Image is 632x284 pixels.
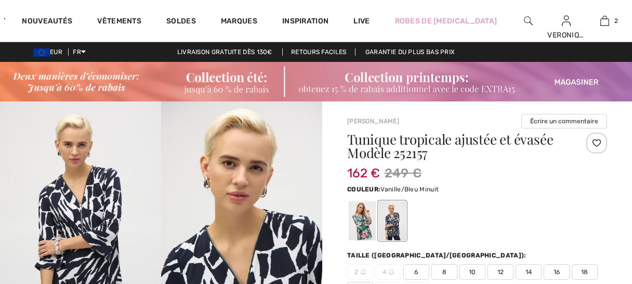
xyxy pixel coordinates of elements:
img: Mes infos [562,15,571,27]
span: Inspiration [282,17,328,28]
a: [PERSON_NAME] [347,118,399,125]
span: 4 [375,264,401,280]
span: 14 [516,264,542,280]
a: Livraison gratuite dès 130€ [169,48,281,56]
a: Vêtements [97,17,141,28]
span: Vanille/Bleu Minuit [380,186,439,193]
a: Se connecter [562,16,571,25]
span: FR [73,48,86,56]
span: 2 [347,264,373,280]
span: 8 [431,264,457,280]
img: recherche [524,15,533,27]
span: 18 [572,264,598,280]
span: 2 [614,16,618,25]
div: Vanille/Bleu Minuit [379,201,406,240]
img: Mon panier [600,15,609,27]
div: Noir/Multi [349,201,376,240]
h1: Tunique tropicale ajustée et évasée Modèle 252157 [347,133,564,160]
a: Marques [221,17,257,28]
a: 2 [586,15,623,27]
img: ring-m.svg [389,269,394,275]
a: Soldes [166,17,196,28]
span: 12 [488,264,513,280]
span: 10 [459,264,485,280]
a: Robes de [MEDICAL_DATA] [395,16,497,27]
div: VERONIQUE [547,30,585,41]
iframe: Ouvre un widget dans lequel vous pouvez chatter avec l’un de nos agents [566,206,622,232]
span: 16 [544,264,570,280]
span: 6 [403,264,429,280]
a: Retours faciles [282,48,355,56]
img: ring-m.svg [361,269,366,275]
button: Écrire un commentaire [521,114,607,128]
img: 1ère Avenue [4,8,5,29]
span: 249 € [385,164,422,183]
a: Garantie du plus bas prix [357,48,464,56]
img: Euro [33,48,50,57]
a: Live [353,16,370,27]
div: Taille ([GEOGRAPHIC_DATA]/[GEOGRAPHIC_DATA]): [347,251,529,260]
span: Couleur: [347,186,380,193]
span: EUR [33,48,67,56]
span: 162 € [347,156,380,180]
a: Nouveautés [22,17,72,28]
